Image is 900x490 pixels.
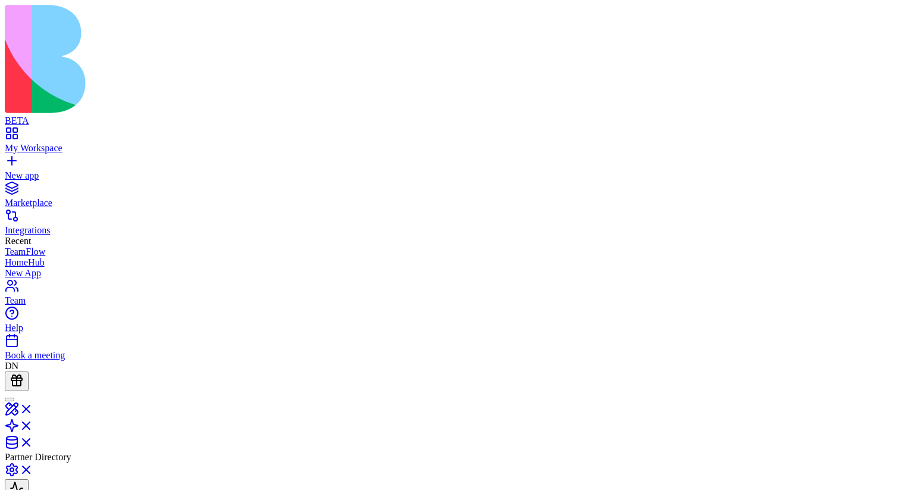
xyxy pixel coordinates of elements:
a: Team [5,285,895,306]
a: Book a meeting [5,339,895,361]
div: Team [5,295,895,306]
img: logo [5,5,483,113]
a: HomeHub [5,257,895,268]
a: Help [5,312,895,333]
a: TeamFlow [5,246,895,257]
div: Marketplace [5,198,895,208]
a: My Workspace [5,132,895,154]
div: BETA [5,116,895,126]
a: BETA [5,105,895,126]
a: New app [5,160,895,181]
div: Book a meeting [5,350,895,361]
span: Recent [5,236,31,246]
a: New App [5,268,895,279]
span: Partner Directory [5,452,71,462]
div: New app [5,170,895,181]
div: Integrations [5,225,895,236]
div: My Workspace [5,143,895,154]
a: Integrations [5,214,895,236]
a: Marketplace [5,187,895,208]
span: DN [5,361,18,371]
div: Help [5,323,895,333]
